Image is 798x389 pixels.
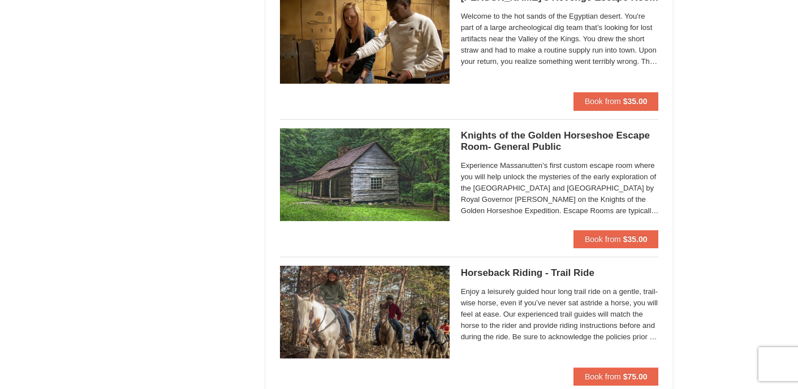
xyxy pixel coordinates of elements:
span: Book from [585,97,621,106]
span: Welcome to the hot sands of the Egyptian desert. You're part of a large archeological dig team th... [461,11,659,67]
strong: $35.00 [623,235,648,244]
span: Enjoy a leisurely guided hour long trail ride on a gentle, trail-wise horse, even if you’ve never... [461,286,659,343]
h5: Knights of the Golden Horseshoe Escape Room- General Public [461,130,659,153]
span: Book from [585,235,621,244]
img: 6619913-491-e8ed24e0.jpg [280,128,450,221]
span: Experience Massanutten’s first custom escape room where you will help unlock the mysteries of the... [461,160,659,217]
button: Book from $35.00 [573,230,659,248]
strong: $35.00 [623,97,648,106]
span: Book from [585,372,621,381]
img: 21584748-79-4e8ac5ed.jpg [280,266,450,358]
strong: $75.00 [623,372,648,381]
h5: Horseback Riding - Trail Ride [461,267,659,279]
button: Book from $75.00 [573,368,659,386]
button: Book from $35.00 [573,92,659,110]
